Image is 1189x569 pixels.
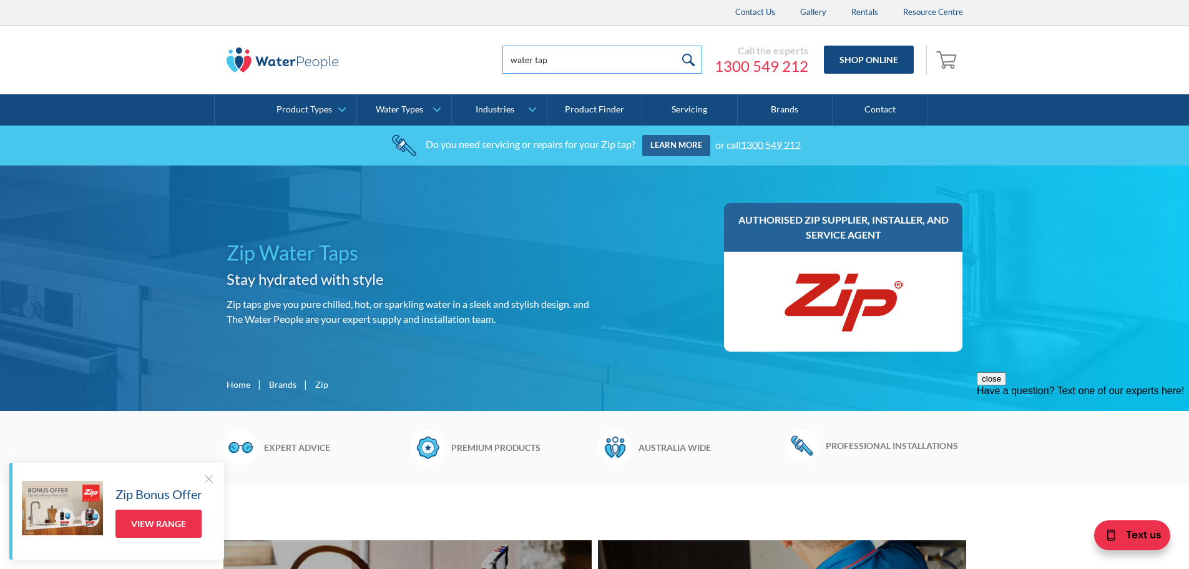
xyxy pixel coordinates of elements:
a: View Range [115,510,202,538]
a: Servicing [642,94,737,126]
div: Zip [315,378,328,391]
h6: Premium products [451,441,592,454]
img: Zip [781,264,906,339]
h2: Stay hydrated with style [227,268,590,290]
h6: Australia wide [639,441,779,454]
img: shopping cart [936,49,960,69]
a: Water Types [357,94,451,126]
a: Contact [833,94,927,126]
h3: Authorised Zip supplier, installer, and service agent [736,212,951,242]
img: Zip Bonus Offer [22,481,103,535]
div: Do you need servicing or repairs for your Zip tap? [426,138,635,150]
a: 1300 549 212 [741,138,801,150]
img: Wrench [785,430,820,461]
a: Open empty cart [933,45,963,75]
a: Product Finder [547,94,642,126]
div: | [257,377,263,392]
img: Glasses [223,430,258,465]
h1: Zip Water Taps [227,238,590,268]
div: Industries [476,104,514,115]
a: Industries [452,94,546,126]
img: Badge [411,430,445,465]
p: Zip taps give you pure chilled, hot, or sparkling water in a sleek and stylish design. and The Wa... [227,297,590,327]
img: Waterpeople Symbol [598,430,632,465]
a: Shop Online [824,46,914,74]
a: Learn more [642,135,710,156]
div: Product Types [276,104,332,115]
a: Brands [738,94,833,126]
div: Call the experts [715,44,808,57]
a: Product Types [262,94,356,126]
a: Home [227,378,250,391]
iframe: podium webchat widget prompt [977,372,1189,522]
h6: Expert advice [264,441,404,454]
a: Brands [269,378,296,391]
div: or call [715,138,801,150]
div: | [303,377,309,392]
input: Search products [502,46,702,74]
iframe: podium webchat widget bubble [1089,507,1189,569]
h5: Zip Bonus Offer [115,485,202,503]
a: 1300 549 212 [715,57,808,76]
img: The Water People [227,47,339,72]
h6: Professional installations [826,439,966,452]
div: Water Types [376,104,423,115]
